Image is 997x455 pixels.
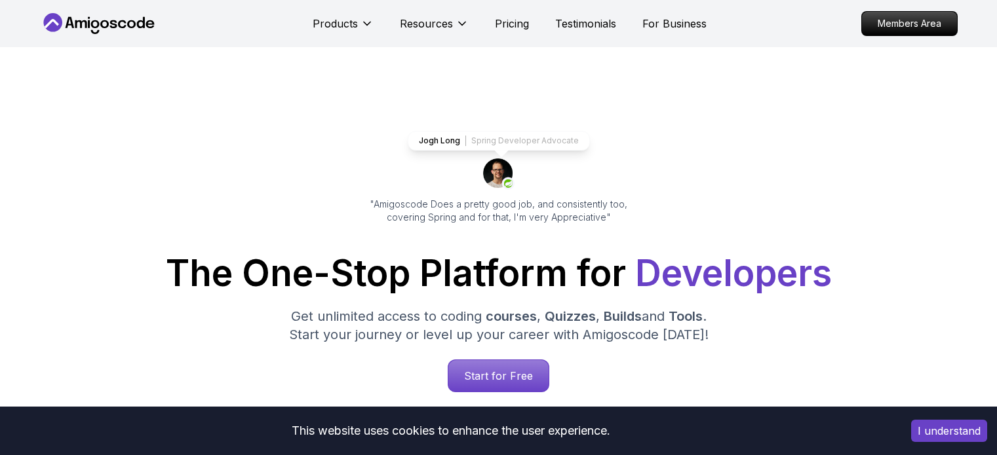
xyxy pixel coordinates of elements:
span: Builds [604,308,642,324]
p: Members Area [862,12,957,35]
button: Resources [400,16,469,42]
a: Pricing [495,16,529,31]
a: Members Area [861,11,958,36]
p: Jogh Long [419,136,460,146]
span: Quizzes [545,308,596,324]
p: Products [313,16,358,31]
button: Accept cookies [911,420,987,442]
button: Products [313,16,374,42]
p: Resources [400,16,453,31]
a: For Business [642,16,707,31]
p: Start for Free [448,360,549,391]
a: Testimonials [555,16,616,31]
span: courses [486,308,537,324]
span: Developers [635,251,832,295]
a: Start for Free [448,359,549,392]
span: Tools [669,308,703,324]
p: Get unlimited access to coding , , and . Start your journey or level up your career with Amigosco... [279,307,719,344]
p: "Amigoscode Does a pretty good job, and consistently too, covering Spring and for that, I'm very ... [352,198,646,224]
div: This website uses cookies to enhance the user experience. [10,416,891,445]
h1: The One-Stop Platform for [50,255,947,291]
img: josh long [483,158,515,190]
p: Spring Developer Advocate [471,136,579,146]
